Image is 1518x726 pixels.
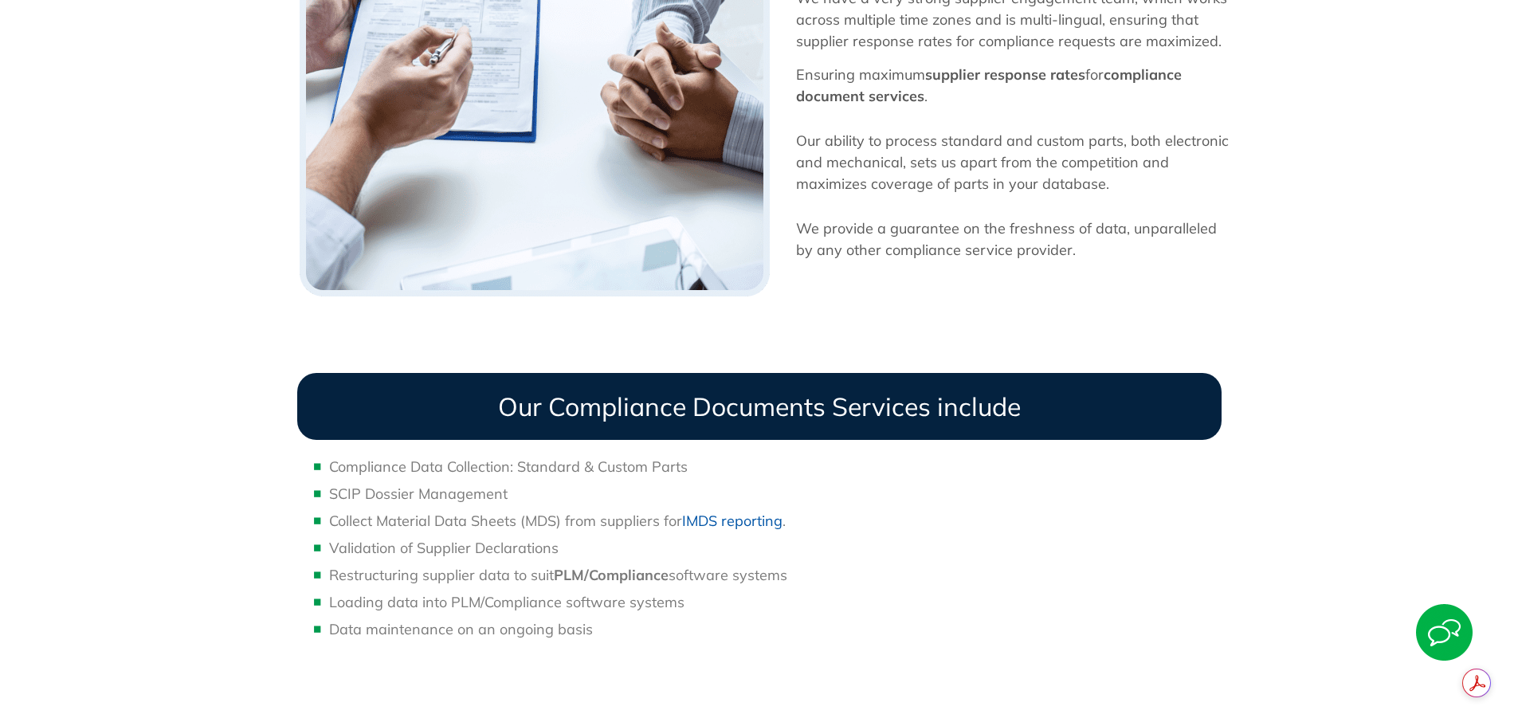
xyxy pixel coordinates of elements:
span: Collect Material Data Sheets (MDS) from suppliers for . [329,512,786,530]
span: Validation of Supplier Declarations [329,539,559,557]
span: Data maintenance on an ongoing basis [329,620,593,638]
p: Ensuring maximum for . [796,64,1230,107]
span: SCIP Dossier Management [329,485,508,503]
strong: supplier response rates [925,65,1085,84]
span: Our ability to process standard and custom parts, both electronic and mechanical, sets us apart f... [796,131,1229,193]
h3: Our Compliance Documents Services include [297,373,1222,440]
strong: compliance document services [796,65,1182,105]
span: Compliance Data Collection: Standard & Custom Parts [329,457,688,476]
span: Restructuring supplier data to suit software systems [329,566,787,584]
a: IMDS reporting [682,512,783,530]
span: We provide a guarantee on the freshness of data, unparalleled by any other compliance service pro... [796,219,1217,259]
img: Start Chat [1416,604,1473,661]
span: Loading data into PLM/Compliance software systems [329,593,684,611]
strong: PLM/Compliance [554,566,669,584]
